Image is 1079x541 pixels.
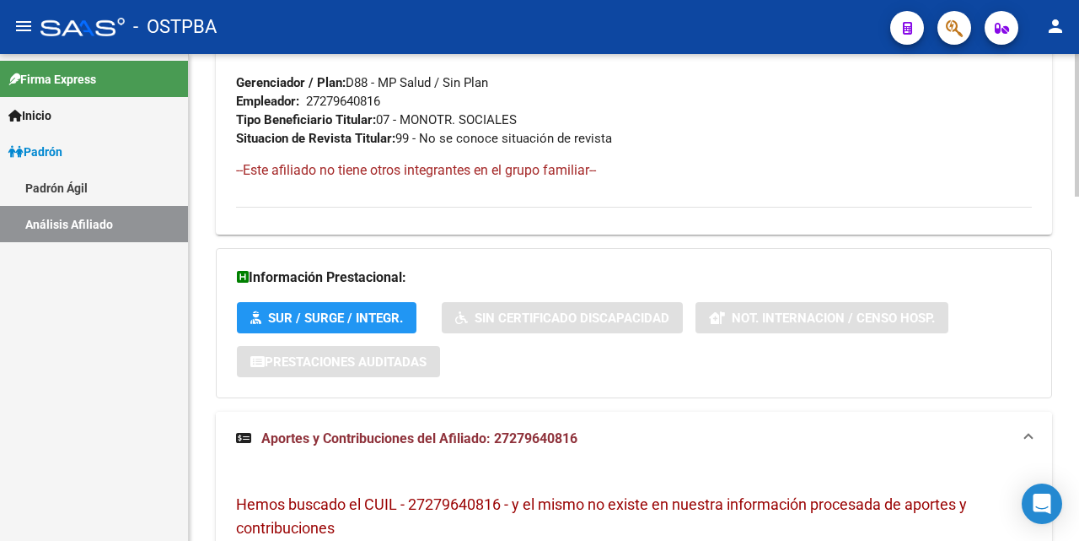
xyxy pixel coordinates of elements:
[236,161,1032,180] h4: --Este afiliado no tiene otros integrantes en el grupo familiar--
[8,106,51,125] span: Inicio
[236,75,488,90] span: D88 - MP Salud / Sin Plan
[237,346,440,377] button: Prestaciones Auditadas
[216,412,1052,466] mat-expansion-panel-header: Aportes y Contribuciones del Afiliado: 27279640816
[8,70,96,89] span: Firma Express
[261,430,577,446] span: Aportes y Contribuciones del Afiliado: 27279640816
[268,311,403,326] span: SUR / SURGE / INTEGR.
[8,143,62,161] span: Padrón
[306,92,380,111] div: 27279640816
[237,302,416,333] button: SUR / SURGE / INTEGR.
[236,94,299,109] strong: Empleador:
[695,302,948,333] button: Not. Internacion / Censo Hosp.
[732,311,935,326] span: Not. Internacion / Censo Hosp.
[133,8,217,46] span: - OSTPBA
[265,354,427,370] span: Prestaciones Auditadas
[475,311,669,326] span: Sin Certificado Discapacidad
[236,131,395,146] strong: Situacion de Revista Titular:
[237,266,1031,289] h3: Información Prestacional:
[236,112,517,127] span: 07 - MONOTR. SOCIALES
[1022,484,1062,524] div: Open Intercom Messenger
[236,75,346,90] strong: Gerenciador / Plan:
[236,112,376,127] strong: Tipo Beneficiario Titular:
[236,131,612,146] span: 99 - No se conoce situación de revista
[1045,16,1066,36] mat-icon: person
[13,16,34,36] mat-icon: menu
[236,495,967,537] span: Hemos buscado el CUIL - 27279640816 - y el mismo no existe en nuestra información procesada de ap...
[442,302,683,333] button: Sin Certificado Discapacidad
